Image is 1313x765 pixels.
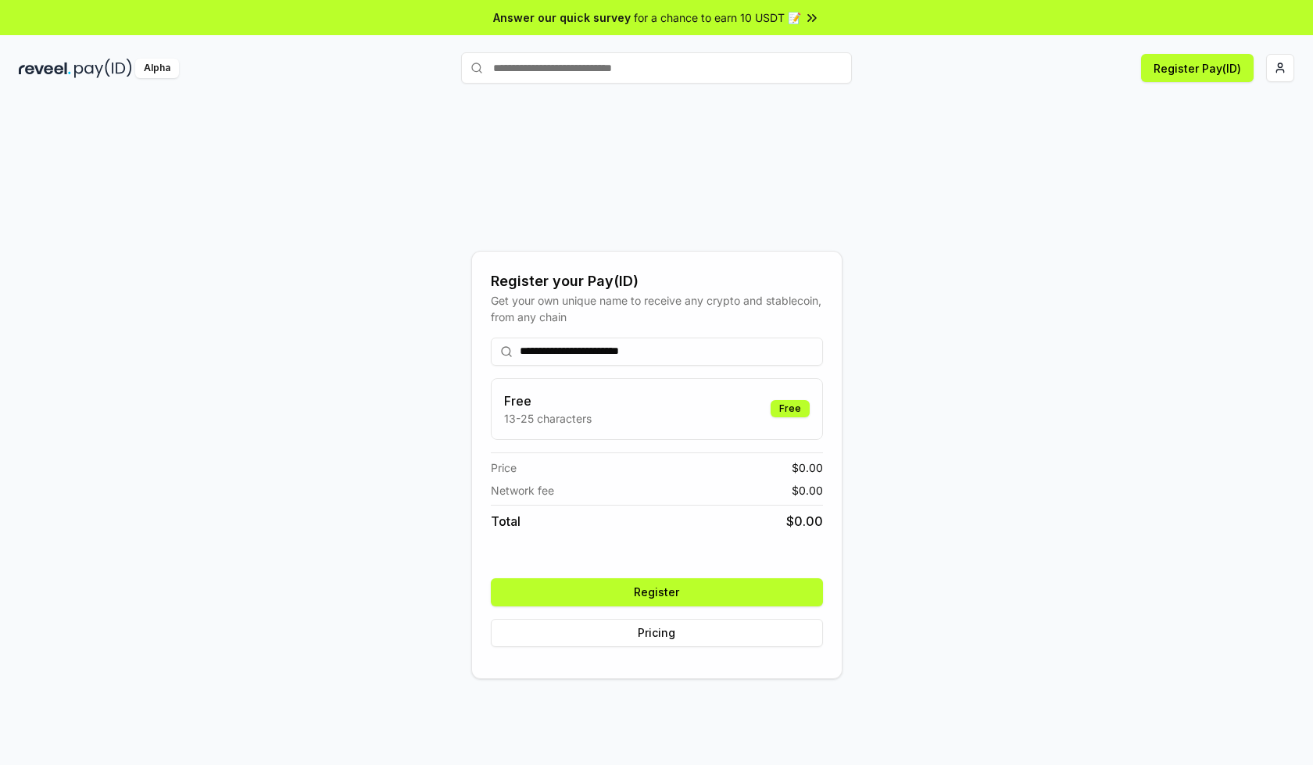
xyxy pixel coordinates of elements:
img: reveel_dark [19,59,71,78]
p: 13-25 characters [504,410,592,427]
div: Free [771,400,810,417]
span: $ 0.00 [792,482,823,499]
img: pay_id [74,59,132,78]
h3: Free [504,391,592,410]
button: Register Pay(ID) [1141,54,1254,82]
span: Price [491,459,517,476]
span: Network fee [491,482,554,499]
span: $ 0.00 [792,459,823,476]
span: $ 0.00 [786,512,823,531]
div: Alpha [135,59,179,78]
span: for a chance to earn 10 USDT 📝 [634,9,801,26]
button: Pricing [491,619,823,647]
span: Answer our quick survey [493,9,631,26]
button: Register [491,578,823,606]
span: Total [491,512,521,531]
div: Get your own unique name to receive any crypto and stablecoin, from any chain [491,292,823,325]
div: Register your Pay(ID) [491,270,823,292]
